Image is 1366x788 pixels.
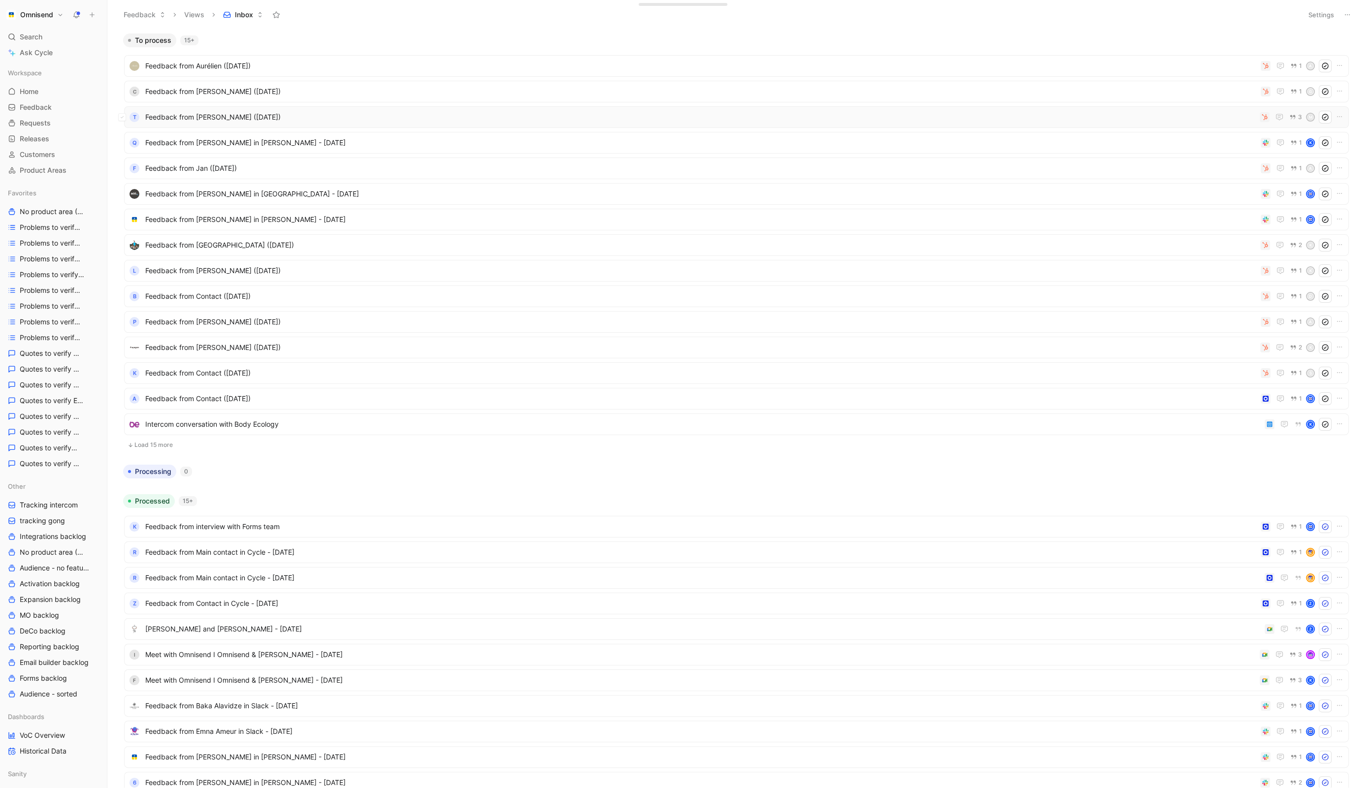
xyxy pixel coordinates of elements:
span: Activation backlog [20,579,80,589]
span: 1 [1299,754,1302,760]
div: 6 [130,778,139,788]
span: Quotes to verify Forms [20,427,81,437]
button: 1 [1288,726,1304,737]
a: DeCo backlog [4,624,103,638]
span: 3 [1298,677,1302,683]
div: Dashboards [4,709,103,724]
a: Quotes to verify Audience [4,362,103,377]
span: 1 [1299,728,1302,734]
span: Problems to verify DeCo [20,254,82,264]
a: KFeedback from Contact ([DATE])1S [124,362,1349,384]
span: Feedback from [PERSON_NAME] in [PERSON_NAME] - [DATE] [145,137,1257,149]
a: FFeedback from Jan ([DATE])1A [124,158,1349,179]
div: OtherTracking intercomtracking gongIntegrations backlogNo product area (Unknowns)Audience - no fe... [4,479,103,701]
span: Product Areas [20,165,66,175]
button: 2 [1288,342,1304,353]
button: Feedback [119,7,170,22]
div: B [130,291,139,301]
img: logo [130,624,139,634]
span: Workspace [8,68,42,78]
span: Inbox [235,10,253,20]
span: 3 [1298,652,1302,658]
span: 3 [1298,114,1302,120]
img: logo [130,701,139,711]
span: Email builder backlog [20,658,89,667]
span: Problems to verify Reporting [20,333,84,343]
div: K [1307,139,1314,146]
span: Feedback from [PERSON_NAME] ([DATE]) [145,265,1257,277]
img: avatar [1307,216,1314,223]
div: Q [130,138,139,148]
span: Integrations backlog [20,532,86,541]
a: logoFeedback from [PERSON_NAME] ([DATE])2K [124,337,1349,358]
a: RFeedback from Main contact in Cycle - [DATE]1avatar [124,541,1349,563]
button: 1 [1288,521,1304,532]
a: Quotes to verify DeCo [4,378,103,392]
div: Ž [1307,626,1314,632]
a: logoFeedback from Baka Alavidze in Slack - [DATE]1avatar [124,695,1349,717]
a: KFeedback from interview with Forms team1avatar [124,516,1349,537]
div: 15+ [180,35,198,45]
img: avatar [1307,651,1314,658]
span: Other [8,481,26,491]
button: 2 [1288,240,1304,251]
div: Favorites [4,186,103,200]
a: logoFeedback from [PERSON_NAME] in [GEOGRAPHIC_DATA] - [DATE]1avatar [124,183,1349,205]
span: Feedback from [PERSON_NAME] ([DATE]) [145,316,1257,328]
img: avatar [1307,395,1314,402]
span: Reporting backlog [20,642,79,652]
span: Ask Cycle [20,47,53,59]
span: Home [20,87,38,96]
a: Releases [4,131,103,146]
span: 1 [1299,140,1302,146]
button: 3 [1287,112,1304,123]
div: K [130,522,139,532]
div: G [1307,88,1314,95]
a: Activation backlog [4,576,103,591]
span: Problems to verify Email Builder [20,270,85,280]
span: Intercom conversation with Body Ecology [145,418,1261,430]
button: 1 [1288,265,1304,276]
img: logo [130,215,139,224]
button: 1 [1288,547,1304,558]
span: Audience - sorted [20,689,77,699]
h1: Omnisend [20,10,53,19]
span: Feedback from Jan ([DATE]) [145,162,1257,174]
a: Problems to verify Forms [4,299,103,314]
a: logoFeedback from [PERSON_NAME] in [PERSON_NAME] - [DATE]1avatar [124,746,1349,768]
span: Feedback from Contact in Cycle - [DATE] [145,598,1257,609]
a: tracking gong [4,513,103,528]
a: cFeedback from [PERSON_NAME] ([DATE])1G [124,81,1349,102]
img: avatar [1307,779,1314,786]
span: 1 [1299,268,1302,274]
div: Search [4,30,103,44]
button: 1 [1288,214,1304,225]
a: Email builder backlog [4,655,103,670]
span: Historical Data [20,746,66,756]
div: L [130,266,139,276]
div: Sanity [4,766,103,781]
div: Sanity [4,766,103,784]
a: TFeedback from [PERSON_NAME] ([DATE])3M [124,106,1349,128]
a: Problems to verify Reporting [4,330,103,345]
span: Quotes to verify Activation [20,348,83,358]
button: Load 15 more [124,439,1349,451]
span: Quotes to verify Audience [20,364,83,374]
a: ZFeedback from Contact in Cycle - [DATE]1Ž [124,593,1349,614]
a: Problems to verify Email Builder [4,267,103,282]
img: logo [130,189,139,199]
a: Integrations backlog [4,529,103,544]
span: Meet with Omnisend I Omnisend & [PERSON_NAME] - [DATE] [145,649,1256,661]
span: 1 [1299,63,1302,69]
span: Audience - no feature tag [20,563,91,573]
button: 1 [1288,86,1304,97]
a: Expansion backlog [4,592,103,607]
span: Problems to verify Forms [20,301,82,311]
a: Home [4,84,103,99]
a: No product area (Unknowns) [4,204,103,219]
span: Feedback from Contact ([DATE]) [145,367,1257,379]
a: FMeet with Omnisend I Omnisend & [PERSON_NAME] - [DATE]3K [124,669,1349,691]
a: Quotes to verify Expansion [4,409,103,424]
button: 1 [1288,316,1304,327]
div: I [130,650,139,660]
